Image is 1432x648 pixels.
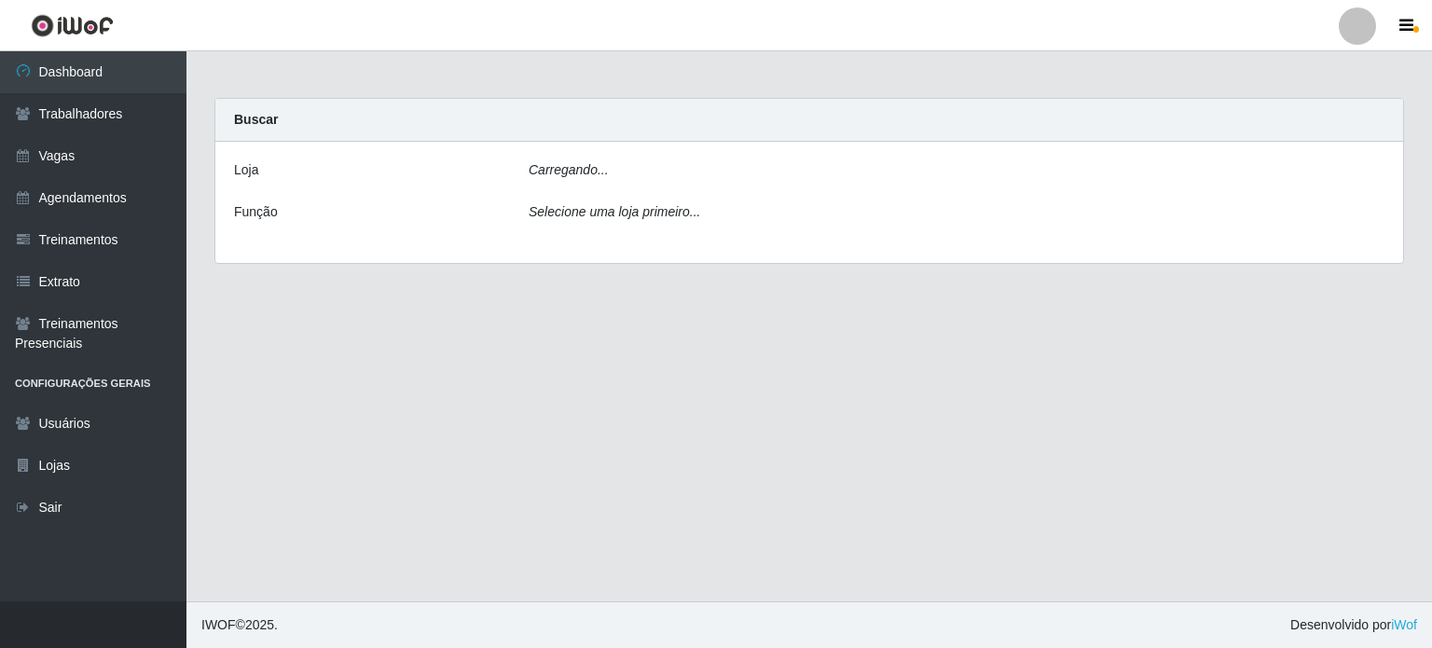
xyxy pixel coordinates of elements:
strong: Buscar [234,112,278,127]
span: IWOF [201,617,236,632]
span: © 2025 . [201,615,278,635]
label: Função [234,202,278,222]
a: iWof [1391,617,1417,632]
i: Selecione uma loja primeiro... [529,204,700,219]
i: Carregando... [529,162,609,177]
img: CoreUI Logo [31,14,114,37]
span: Desenvolvido por [1290,615,1417,635]
label: Loja [234,160,258,180]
